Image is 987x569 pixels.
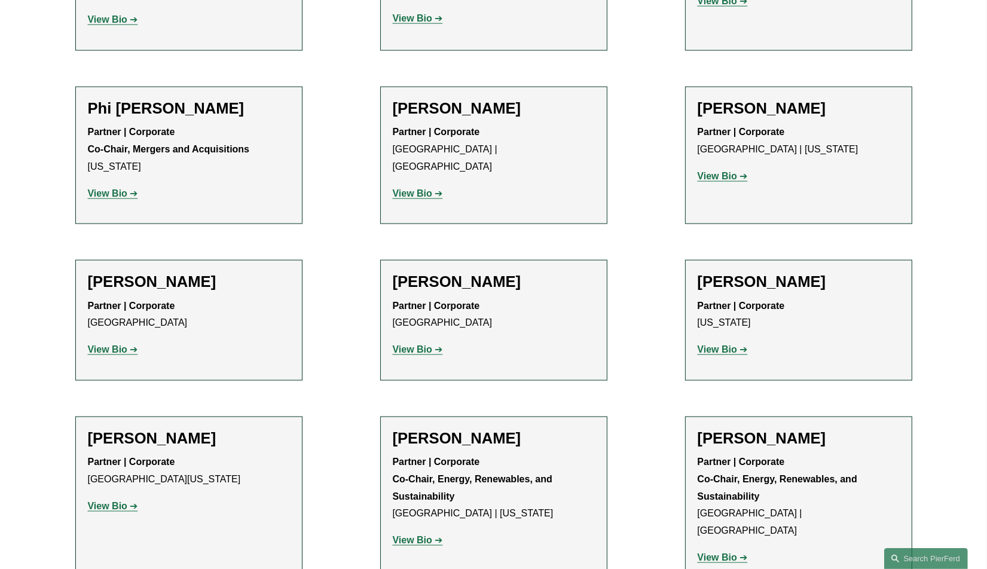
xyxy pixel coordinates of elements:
[698,171,737,181] strong: View Bio
[698,127,785,137] strong: Partner | Corporate
[393,535,432,545] strong: View Bio
[88,457,175,467] strong: Partner | Corporate
[393,127,480,137] strong: Partner | Corporate
[88,144,250,154] strong: Co-Chair, Mergers and Acquisitions
[698,474,860,501] strong: Co-Chair, Energy, Renewables, and Sustainability
[698,457,785,467] strong: Partner | Corporate
[393,298,595,332] p: [GEOGRAPHIC_DATA]
[88,344,127,354] strong: View Bio
[88,188,127,198] strong: View Bio
[88,99,290,118] h2: Phi [PERSON_NAME]
[698,298,900,332] p: [US_STATE]
[698,454,900,540] p: [GEOGRAPHIC_DATA] | [GEOGRAPHIC_DATA]
[88,14,127,25] strong: View Bio
[698,344,737,354] strong: View Bio
[88,14,138,25] a: View Bio
[698,429,900,448] h2: [PERSON_NAME]
[393,429,595,448] h2: [PERSON_NAME]
[698,99,900,118] h2: [PERSON_NAME]
[393,301,480,311] strong: Partner | Corporate
[698,344,748,354] a: View Bio
[393,13,432,23] strong: View Bio
[88,301,175,311] strong: Partner | Corporate
[393,474,555,501] strong: Co-Chair, Energy, Renewables, and Sustainability
[88,344,138,354] a: View Bio
[698,124,900,158] p: [GEOGRAPHIC_DATA] | [US_STATE]
[393,188,443,198] a: View Bio
[393,535,443,545] a: View Bio
[393,99,595,118] h2: [PERSON_NAME]
[698,552,737,562] strong: View Bio
[88,273,290,291] h2: [PERSON_NAME]
[393,273,595,291] h2: [PERSON_NAME]
[698,171,748,181] a: View Bio
[393,454,595,522] p: [GEOGRAPHIC_DATA] | [US_STATE]
[88,501,127,511] strong: View Bio
[393,344,432,354] strong: View Bio
[88,124,290,175] p: [US_STATE]
[88,501,138,511] a: View Bio
[88,298,290,332] p: [GEOGRAPHIC_DATA]
[698,552,748,562] a: View Bio
[698,273,900,291] h2: [PERSON_NAME]
[88,454,290,488] p: [GEOGRAPHIC_DATA][US_STATE]
[88,429,290,448] h2: [PERSON_NAME]
[393,188,432,198] strong: View Bio
[88,127,175,137] strong: Partner | Corporate
[884,548,968,569] a: Search this site
[88,188,138,198] a: View Bio
[393,13,443,23] a: View Bio
[393,457,480,467] strong: Partner | Corporate
[393,124,595,175] p: [GEOGRAPHIC_DATA] | [GEOGRAPHIC_DATA]
[698,301,785,311] strong: Partner | Corporate
[393,344,443,354] a: View Bio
